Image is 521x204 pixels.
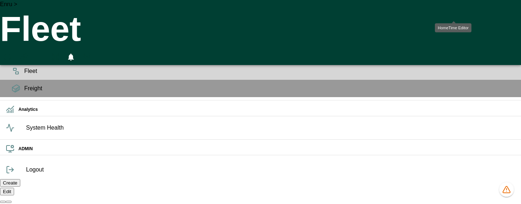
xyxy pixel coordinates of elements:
[17,49,30,65] button: Manual Assignment
[26,165,515,174] span: Logout
[3,180,17,186] label: Create
[26,123,515,132] span: System Health
[18,106,515,113] h6: Analytics
[80,49,93,62] button: Preferences
[18,146,515,152] h6: ADMIN
[24,84,515,93] span: Freight
[49,49,62,65] button: Fullscreen
[435,23,471,32] div: HomeTime Editor
[3,189,11,194] label: Edit
[499,182,514,197] button: 1014 data issues
[6,201,12,203] button: Collapse all
[24,67,515,75] span: Fleet
[33,49,46,65] button: HomeTime Editor
[82,51,91,60] svg: Preferences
